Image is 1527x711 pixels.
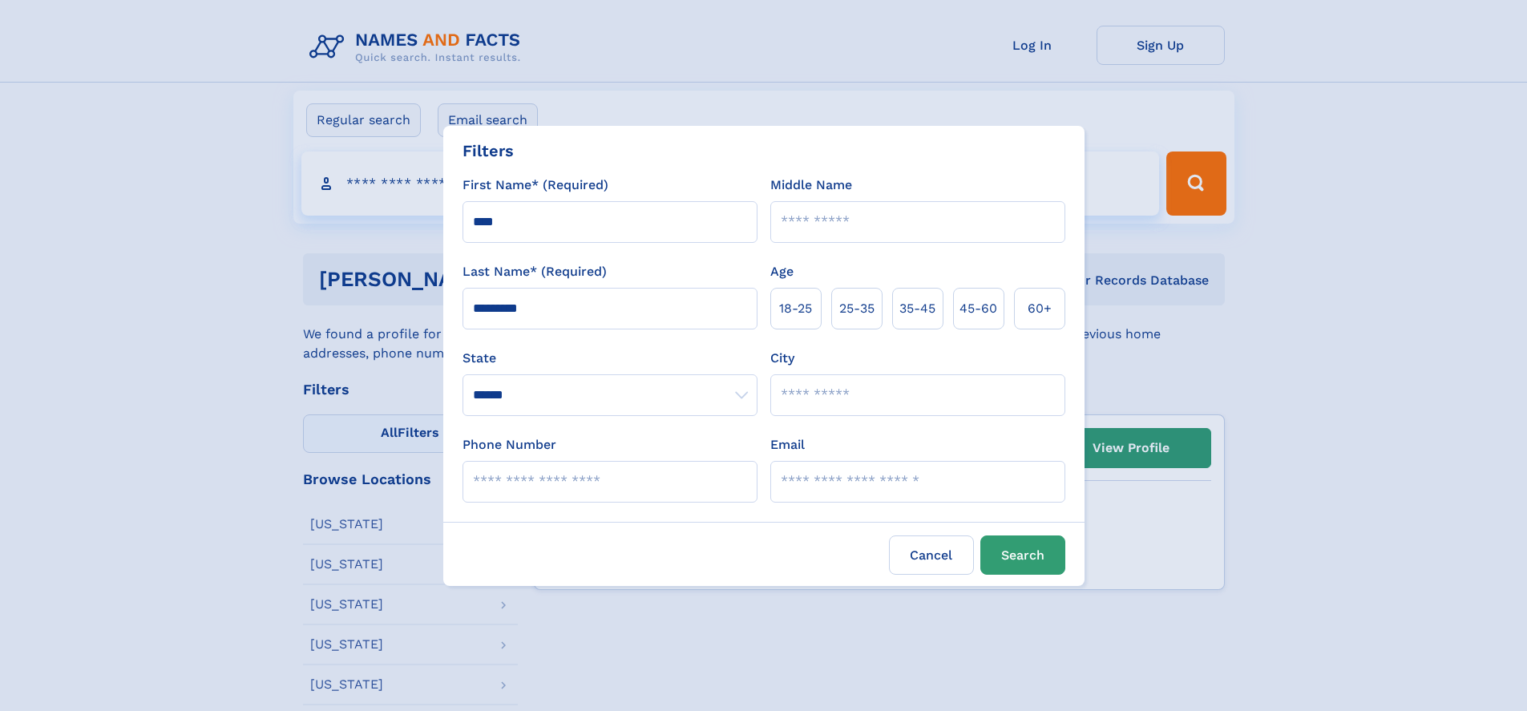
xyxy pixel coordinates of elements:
[839,299,875,318] span: 25‑35
[899,299,935,318] span: 35‑45
[463,349,757,368] label: State
[770,349,794,368] label: City
[1028,299,1052,318] span: 60+
[463,435,556,454] label: Phone Number
[770,262,794,281] label: Age
[980,535,1065,575] button: Search
[463,262,607,281] label: Last Name* (Required)
[959,299,997,318] span: 45‑60
[463,176,608,195] label: First Name* (Required)
[770,176,852,195] label: Middle Name
[463,139,514,163] div: Filters
[889,535,974,575] label: Cancel
[779,299,812,318] span: 18‑25
[770,435,805,454] label: Email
